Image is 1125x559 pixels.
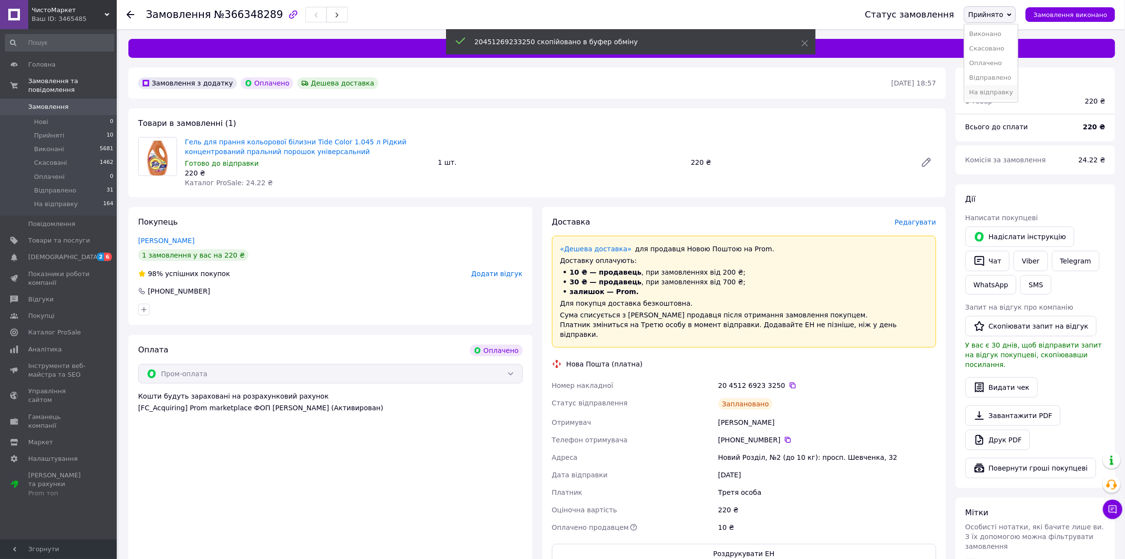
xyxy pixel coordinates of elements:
div: Новий Розділ, №2 (до 10 кг): просп. Шевченка, 32 [716,449,938,466]
div: Замовлення з додатку [138,77,237,89]
button: SMS [1020,275,1052,295]
div: 1 шт. [434,156,687,169]
button: Чат з покупцем [1103,500,1123,519]
span: 24.22 ₴ [1079,156,1106,164]
time: [DATE] 18:57 [892,79,936,87]
button: Повернути гроші покупцеві [965,458,1096,478]
span: Отримувач [552,419,591,426]
span: Дії [965,194,976,204]
span: Покупці [28,312,54,320]
span: Інструменти веб-майстра та SEO [28,362,90,379]
div: Prom топ [28,489,90,498]
div: Сума списується з [PERSON_NAME] продавця після отримання замовлення покупцем. Платник зміниться н... [560,310,929,339]
div: 220 ₴ [185,168,430,178]
span: Прийняті [34,131,64,140]
span: 6 [104,253,112,261]
span: Показники роботи компанії [28,270,90,287]
button: Чат [965,251,1010,271]
span: Додати відгук [471,270,522,278]
li: Відправлено [964,70,1018,85]
a: [PERSON_NAME] [138,237,195,245]
span: Оплачено продавцем [552,524,629,531]
span: Редагувати [895,218,936,226]
div: 220 ₴ [716,501,938,519]
button: Видати чек [965,377,1038,398]
span: 2 [97,253,105,261]
span: Налаштування [28,454,78,463]
div: для продавця Новою Поштою на Prom. [560,244,929,254]
div: [DATE] [716,466,938,484]
div: 20451269233250 скопійовано в буфер обміну [475,37,777,47]
div: Статус замовлення [865,10,955,19]
div: Нова Пошта (платна) [564,359,645,369]
span: №366348289 [214,9,283,20]
span: Доставка [552,217,590,227]
span: 164 [103,200,113,209]
li: Скасовано [964,41,1018,56]
div: 10 ₴ [716,519,938,536]
a: Друк PDF [965,430,1030,450]
span: [DEMOGRAPHIC_DATA] [28,253,100,262]
span: [PERSON_NAME] та рахунки [28,471,90,498]
span: Оплачені [34,173,65,181]
span: 1 товар [965,97,993,105]
span: Відгуки [28,295,54,304]
span: 1462 [100,158,113,167]
a: Редагувати [917,153,936,172]
div: Третя особа [716,484,938,501]
div: успішних покупок [138,269,230,279]
span: залишок — Prom. [570,288,639,296]
span: Відправлено [34,186,76,195]
div: Ваш ID: 3465485 [32,15,117,23]
b: 220 ₴ [1083,123,1106,131]
div: Заплановано [718,398,773,410]
span: На відправку [34,200,78,209]
a: «Дешева доставка» [560,245,632,253]
div: Кошти будуть зараховані на розрахунковий рахунок [138,391,523,413]
div: 220 ₴ [1085,96,1106,106]
span: Оціночна вартість [552,506,617,514]
div: 220 ₴ [687,156,913,169]
div: Оплачено [470,345,522,356]
li: На відправку [964,85,1018,100]
span: 5681 [100,145,113,154]
span: Повідомлення [28,220,75,228]
span: Маркет [28,438,53,447]
span: Замовлення [146,9,211,20]
span: Управління сайтом [28,387,90,404]
div: Доставку оплачують: [560,256,929,265]
div: Оплачено [241,77,293,89]
a: Viber [1014,251,1048,271]
span: Замовлення виконано [1034,11,1107,18]
span: ЧистоМаркет [32,6,105,15]
span: 10 [107,131,113,140]
span: 31 [107,186,113,195]
a: Telegram [1052,251,1100,271]
span: Нові [34,118,48,126]
span: Покупець [138,217,178,227]
div: 20 4512 6923 3250 [718,381,936,390]
span: Готово до відправки [185,159,259,167]
span: Замовлення та повідомлення [28,77,117,94]
span: Товари в замовленні (1) [138,119,236,128]
span: 30 ₴ — продавець [570,278,642,286]
img: Гель для прання кольорової білизни Tide Color 1.045 л Рідкий концентрований пральний порошок унів... [147,138,168,175]
div: [PERSON_NAME] [716,414,938,431]
span: 10 ₴ — продавець [570,268,642,276]
div: Для покупця доставка безкоштовна. [560,298,929,308]
div: 1 замовлення у вас на 220 ₴ [138,249,249,261]
span: Гаманець компанії [28,413,90,430]
button: Надіслати інструкцію [965,227,1074,247]
span: Статус відправлення [552,399,628,407]
span: Мітки [965,508,989,517]
span: Виконані [34,145,64,154]
a: WhatsApp [965,275,1017,295]
span: Запит на відгук про компанію [965,303,1073,311]
span: Написати покупцеві [965,214,1038,222]
span: Телефон отримувача [552,436,628,444]
span: Скасовані [34,158,67,167]
span: Замовлення [28,103,69,111]
button: Замовлення виконано [1026,7,1115,22]
span: Товари та послуги [28,236,90,245]
div: [FC_Acquiring] Prom marketplace ФОП [PERSON_NAME] (Активирован) [138,403,523,413]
